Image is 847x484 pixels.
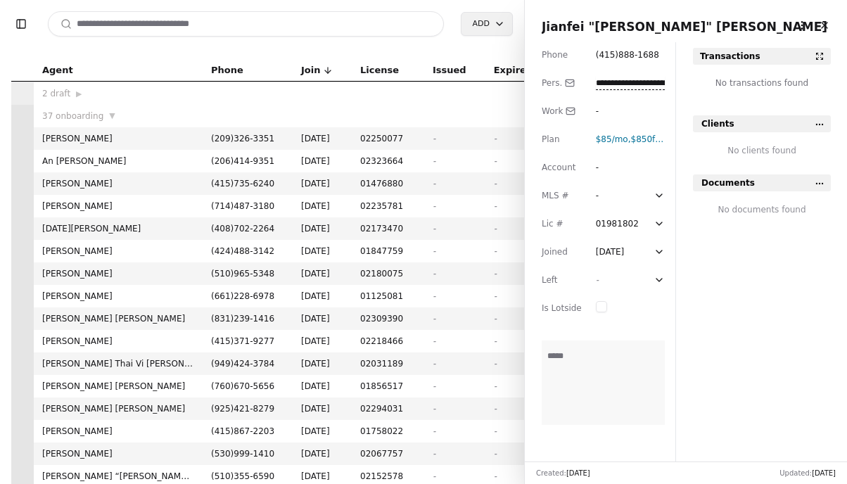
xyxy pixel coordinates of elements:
span: ( 209 ) 326 - 3351 [211,134,274,144]
span: [PERSON_NAME] Thai Vi [PERSON_NAME] [42,357,194,371]
span: 02235781 [360,199,416,213]
span: Join [301,63,320,78]
span: 02309390 [360,312,416,326]
span: Expires [494,63,532,78]
div: - [596,160,621,174]
span: Jianfei "[PERSON_NAME]" [PERSON_NAME] [542,20,827,34]
span: - [433,449,435,459]
span: ( 760 ) 670 - 5656 [211,381,274,391]
div: Pers. [542,76,582,90]
span: Agent [42,63,73,78]
div: [DATE] [596,245,625,259]
span: 37 onboarding [42,109,103,123]
span: Issued [433,63,466,78]
span: An [PERSON_NAME] [42,154,194,168]
span: ( 530 ) 999 - 1410 [211,449,274,459]
span: 02180075 [360,267,416,281]
span: - [494,381,497,391]
span: - [433,134,435,144]
div: - [596,189,621,203]
span: [PERSON_NAME] [42,244,194,258]
span: License [360,63,399,78]
div: Work [542,104,582,118]
span: ▼ [109,110,115,122]
span: - [494,449,497,459]
span: - [494,179,497,189]
div: 01981802 [596,217,639,231]
span: [PERSON_NAME] [PERSON_NAME] [42,312,194,326]
span: 02250077 [360,132,416,146]
span: 01847759 [360,244,416,258]
div: Updated: [779,468,836,478]
span: ( 415 ) 867 - 2203 [211,426,274,436]
span: [PERSON_NAME] [PERSON_NAME] [42,379,194,393]
span: [DATE] [301,177,343,191]
span: [PERSON_NAME] “[PERSON_NAME]” [PERSON_NAME] [42,469,194,483]
span: ( 415 ) 888 - 1688 [596,50,659,60]
span: - [494,314,497,324]
span: 02323664 [360,154,416,168]
span: [DATE] [301,469,343,483]
span: ( 510 ) 355 - 6590 [211,471,274,481]
span: [DATE][PERSON_NAME] [42,222,194,236]
span: 02067757 [360,447,416,461]
span: [DATE] [301,244,343,258]
span: [PERSON_NAME] [42,447,194,461]
span: 01856517 [360,379,416,393]
span: [DATE] [301,424,343,438]
span: - [494,291,497,301]
span: Phone [211,63,243,78]
span: - [433,246,435,256]
span: - [494,336,497,346]
div: MLS # [542,189,582,203]
span: - [433,359,435,369]
div: Lic # [542,217,582,231]
span: - [494,246,497,256]
span: [DATE] [301,379,343,393]
div: Account [542,160,582,174]
span: [DATE] [301,402,343,416]
span: - [433,156,435,166]
div: Plan [542,132,582,146]
div: Left [542,273,582,287]
span: [DATE] [301,357,343,371]
span: [PERSON_NAME] [42,177,194,191]
span: [DATE] [301,222,343,236]
span: - [433,314,435,324]
span: $850 fee [631,134,666,144]
span: 01125081 [360,289,416,303]
button: Add [461,12,513,36]
span: [PERSON_NAME] [42,267,194,281]
span: [PERSON_NAME] [42,334,194,348]
span: - [494,156,497,166]
div: No transactions found [693,76,831,98]
span: ( 925 ) 421 - 8279 [211,404,274,414]
div: No clients found [693,144,831,158]
span: [DATE] [566,469,590,477]
span: - [433,381,435,391]
span: 02152578 [360,469,416,483]
span: - [494,201,497,211]
span: - [596,275,599,285]
span: - [494,426,497,436]
span: [DATE] [301,132,343,146]
span: [DATE] [301,312,343,326]
span: - [494,134,497,144]
span: [DATE] [301,447,343,461]
span: ( 661 ) 228 - 6978 [211,291,274,301]
div: Joined [542,245,582,259]
span: Documents [701,176,755,190]
span: ( 424 ) 488 - 3142 [211,246,274,256]
span: - [433,291,435,301]
span: [DATE] [812,469,836,477]
span: ( 714 ) 487 - 3180 [211,201,274,211]
span: 01476880 [360,177,416,191]
span: ( 206 ) 414 - 9351 [211,156,274,166]
span: - [433,471,435,481]
span: $85 /mo [596,134,628,144]
span: ( 831 ) 239 - 1416 [211,314,274,324]
span: - [433,404,435,414]
span: , [596,134,631,144]
span: ( 415 ) 371 - 9277 [211,336,274,346]
span: [DATE] [301,199,343,213]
